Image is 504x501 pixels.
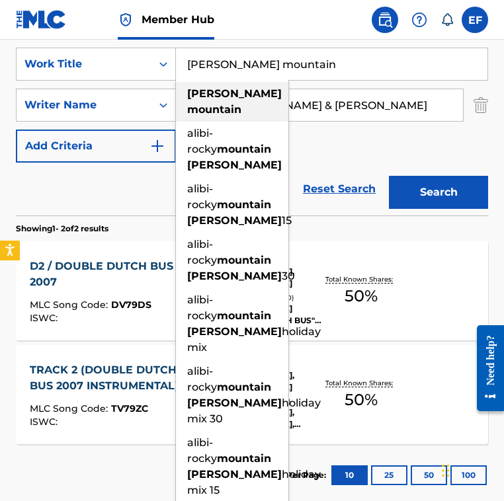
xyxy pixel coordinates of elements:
iframe: Resource Center [467,315,504,422]
span: 30 [282,270,295,282]
div: TRACK 2 (DOUBLE DUTCH BUS 2007 INSTRUMENTAL) [30,362,198,394]
strong: mountain [217,309,271,322]
span: Member Hub [142,12,214,27]
strong: [PERSON_NAME] [187,325,282,338]
p: Total Known Shares: [325,274,396,284]
div: Writer Name [24,97,144,113]
p: Showing 1 - 2 of 2 results [16,223,108,235]
strong: mountain [187,103,241,116]
p: Total Known Shares: [325,378,396,388]
div: D2 / DOUBLE DUTCH BUS 2007 [30,258,198,290]
strong: [PERSON_NAME] [187,397,282,409]
strong: mountain [217,452,271,465]
img: help [411,12,427,28]
button: 10 [331,465,368,485]
button: Search [389,176,488,209]
strong: mountain [217,198,271,211]
span: alibi-rocky [187,365,217,393]
div: Drag [442,451,450,490]
div: Work Title [24,56,144,72]
strong: mountain [217,381,271,393]
span: alibi-rocky [187,238,217,266]
a: TRACK 2 (DOUBLE DUTCH BUS 2007 INSTRUMENTAL)MLC Song Code:TV79ZCISWC:Writers (2)[PERSON_NAME], [P... [16,345,488,444]
button: 25 [371,465,407,485]
span: MLC Song Code : [30,299,111,311]
span: 50 % [345,388,378,412]
span: MLC Song Code : [30,403,111,414]
strong: [PERSON_NAME] [187,87,282,100]
div: User Menu [462,7,488,33]
a: Reset Search [296,174,382,204]
span: alibi-rocky [187,182,217,211]
strong: [PERSON_NAME] [187,270,282,282]
img: Top Rightsholder [118,12,134,28]
span: 50 % [345,284,378,308]
button: 50 [411,465,447,485]
strong: mountain [217,254,271,266]
div: Notifications [441,13,454,26]
form: Search Form [16,48,488,215]
button: Add Criteria [16,130,176,163]
a: Public Search [372,7,398,33]
span: alibi-rocky [187,127,217,155]
a: D2 / DOUBLE DUTCH BUS 2007MLC Song Code:DV79DSISWC:Writers (2)[PERSON_NAME], [PERSON_NAME]Recordi... [16,241,488,340]
img: 9d2ae6d4665cec9f34b9.svg [149,138,165,154]
strong: [PERSON_NAME] [187,214,282,227]
span: ISWC : [30,416,61,428]
img: MLC Logo [16,10,67,29]
span: alibi-rocky [187,436,217,465]
span: TV79ZC [111,403,148,414]
img: search [377,12,393,28]
img: Delete Criterion [474,89,488,122]
strong: mountain [217,143,271,155]
strong: [PERSON_NAME] [187,468,282,481]
div: Help [406,7,433,33]
iframe: Chat Widget [438,438,504,501]
span: alibi-rocky [187,293,217,322]
span: DV79DS [111,299,151,311]
span: 15 [282,214,292,227]
strong: [PERSON_NAME] [187,159,282,171]
span: ISWC : [30,312,61,324]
